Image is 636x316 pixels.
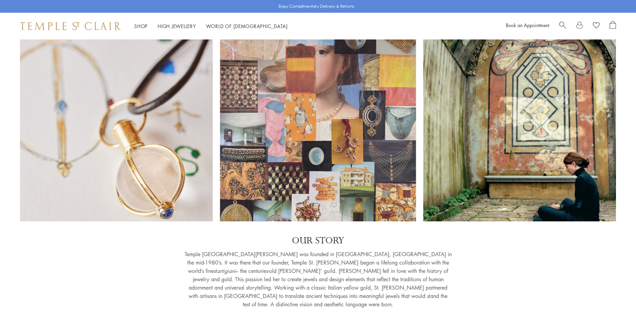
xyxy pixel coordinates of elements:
[603,285,629,309] iframe: Gorgias live chat messenger
[134,22,288,30] nav: Main navigation
[206,23,288,29] a: World of [DEMOGRAPHIC_DATA]World of [DEMOGRAPHIC_DATA]
[593,21,600,31] a: View Wishlist
[134,23,148,29] a: ShopShop
[158,23,196,29] a: High JewelleryHigh Jewellery
[185,235,452,247] p: OUR STORY
[278,3,354,10] p: Enjoy Complimentary Delivery & Returns
[185,250,452,309] p: Temple [GEOGRAPHIC_DATA][PERSON_NAME] was founded in [GEOGRAPHIC_DATA], [GEOGRAPHIC_DATA] in the ...
[506,22,549,28] a: Book an Appointment
[610,21,616,31] a: Open Shopping Bag
[217,267,236,275] em: artigiani
[559,21,566,31] a: Search
[20,22,121,30] img: Temple St. Clair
